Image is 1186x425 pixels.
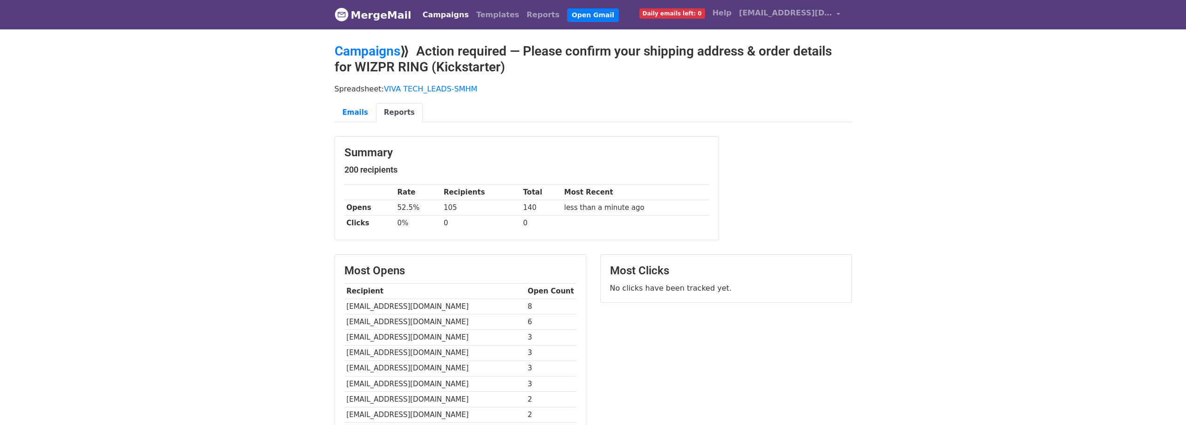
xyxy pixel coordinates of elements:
[395,200,441,216] td: 52.5%
[335,5,411,25] a: MergeMail
[562,200,709,216] td: less than a minute ago
[344,361,526,376] td: [EMAIL_ADDRESS][DOMAIN_NAME]
[335,7,349,21] img: MergeMail logo
[441,185,521,200] th: Recipients
[335,43,852,75] h2: ⟫ Action required — Please confirm your shipping address & order details for WIZPR RING (Kickstar...
[344,216,395,231] th: Clicks
[526,299,576,314] td: 8
[344,284,526,299] th: Recipient
[526,391,576,407] td: 2
[523,6,563,24] a: Reports
[344,299,526,314] td: [EMAIL_ADDRESS][DOMAIN_NAME]
[521,200,562,216] td: 140
[335,84,852,94] p: Spreadsheet:
[344,330,526,345] td: [EMAIL_ADDRESS][DOMAIN_NAME]
[344,314,526,330] td: [EMAIL_ADDRESS][DOMAIN_NAME]
[344,146,709,160] h3: Summary
[344,407,526,422] td: [EMAIL_ADDRESS][DOMAIN_NAME]
[419,6,473,24] a: Campaigns
[344,165,709,175] h5: 200 recipients
[526,361,576,376] td: 3
[344,391,526,407] td: [EMAIL_ADDRESS][DOMAIN_NAME]
[335,103,376,122] a: Emails
[344,264,576,278] h3: Most Opens
[709,4,735,22] a: Help
[567,8,619,22] a: Open Gmail
[610,264,842,278] h3: Most Clicks
[521,185,562,200] th: Total
[521,216,562,231] td: 0
[610,283,842,293] p: No clicks have been tracked yet.
[335,43,400,59] a: Campaigns
[636,4,709,22] a: Daily emails left: 0
[739,7,832,19] span: [EMAIL_ADDRESS][DOMAIN_NAME]
[441,216,521,231] td: 0
[395,185,441,200] th: Rate
[441,200,521,216] td: 105
[526,407,576,422] td: 2
[344,376,526,391] td: [EMAIL_ADDRESS][DOMAIN_NAME]
[473,6,523,24] a: Templates
[344,345,526,361] td: [EMAIL_ADDRESS][DOMAIN_NAME]
[384,84,478,93] a: VIVA TECH_LEADS-SMHM
[526,284,576,299] th: Open Count
[526,345,576,361] td: 3
[639,8,705,19] span: Daily emails left: 0
[526,314,576,330] td: 6
[526,330,576,345] td: 3
[735,4,844,26] a: [EMAIL_ADDRESS][DOMAIN_NAME]
[376,103,423,122] a: Reports
[395,216,441,231] td: 0%
[526,376,576,391] td: 3
[562,185,709,200] th: Most Recent
[344,200,395,216] th: Opens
